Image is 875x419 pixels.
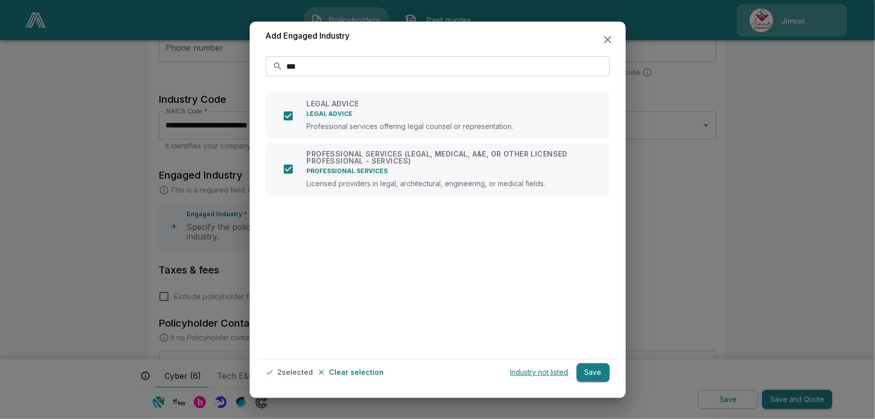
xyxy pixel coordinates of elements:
p: PROFESSIONAL SERVICES (LEGAL, MEDICAL, A&E, OR OTHER LICENSED PROFESSIONAL - SERVICES) [307,151,598,165]
p: Licensed providers in legal, architectural, engineering, or medical fields. [307,180,598,187]
button: Save [577,363,610,382]
h6: Add Engaged Industry [266,30,350,43]
p: PROFESSIONAL SERVICES [307,167,598,176]
p: 2 selected [278,369,313,376]
p: LEGAL ADVICE [307,109,513,118]
p: Professional services offering legal counsel or representation. [307,122,513,130]
p: Industry not listed [510,369,569,376]
p: LEGAL ADVICE [307,100,513,107]
p: Clear selection [329,369,384,376]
